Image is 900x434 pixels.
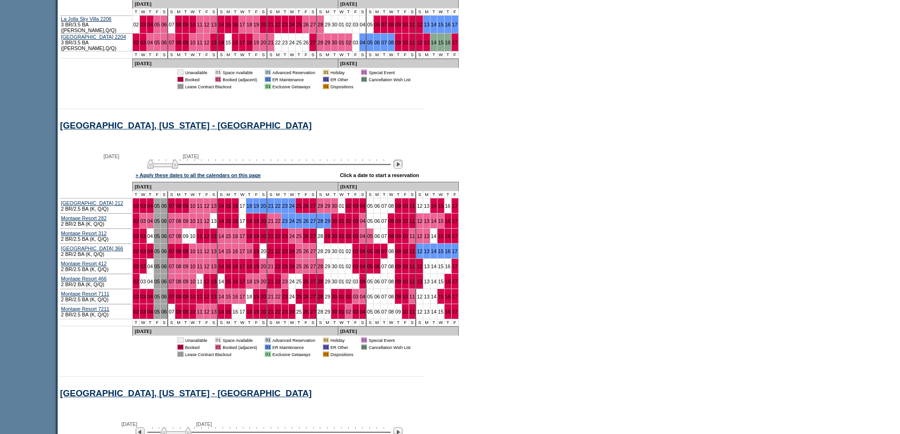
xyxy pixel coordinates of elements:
[240,203,245,209] a: 17
[445,22,451,27] a: 16
[154,264,160,269] a: 05
[360,203,366,209] a: 04
[353,203,359,209] a: 03
[339,218,344,224] a: 01
[381,203,387,209] a: 07
[431,203,437,209] a: 14
[211,233,216,239] a: 13
[381,22,387,27] a: 07
[417,40,422,45] a: 12
[176,264,181,269] a: 08
[310,218,316,224] a: 27
[197,22,203,27] a: 11
[303,218,309,224] a: 26
[431,22,437,27] a: 14
[310,203,316,209] a: 27
[183,203,189,209] a: 09
[254,233,259,239] a: 19
[254,40,259,45] a: 19
[161,22,167,27] a: 06
[183,248,189,254] a: 09
[275,40,281,45] a: 22
[161,203,167,209] a: 06
[197,264,203,269] a: 11
[169,264,174,269] a: 07
[247,203,252,209] a: 18
[247,40,252,45] a: 18
[211,203,216,209] a: 13
[438,203,444,209] a: 15
[240,233,245,239] a: 17
[424,218,429,224] a: 13
[147,248,153,254] a: 04
[247,248,252,254] a: 18
[317,203,323,209] a: 28
[346,203,351,209] a: 02
[169,218,174,224] a: 07
[317,218,323,224] a: 28
[254,218,259,224] a: 19
[240,218,245,224] a: 17
[197,248,203,254] a: 11
[374,218,380,224] a: 06
[225,203,231,209] a: 15
[61,34,126,40] a: [GEOGRAPHIC_DATA] 2204
[147,203,153,209] a: 04
[296,233,302,239] a: 25
[289,233,295,239] a: 24
[289,22,295,27] a: 24
[61,261,107,266] a: Montage Resort 412
[410,22,415,27] a: 11
[218,40,224,45] a: 14
[275,218,281,224] a: 22
[431,248,437,254] a: 14
[60,120,312,130] a: [GEOGRAPHIC_DATA], [US_STATE] - [GEOGRAPHIC_DATA]
[268,40,274,45] a: 21
[282,218,288,224] a: 23
[204,264,210,269] a: 12
[133,248,139,254] a: 02
[394,160,403,169] img: Next
[176,248,181,254] a: 08
[204,40,210,45] a: 12
[410,218,415,224] a: 11
[133,203,139,209] a: 02
[395,248,401,254] a: 09
[218,218,224,224] a: 14
[161,233,167,239] a: 06
[247,22,252,27] a: 18
[303,22,309,27] a: 26
[176,203,181,209] a: 08
[346,40,351,45] a: 02
[289,218,295,224] a: 24
[381,218,387,224] a: 07
[346,233,351,239] a: 02
[197,203,203,209] a: 11
[282,40,288,45] a: 23
[438,248,444,254] a: 15
[61,246,123,251] a: [GEOGRAPHIC_DATA] 366
[303,233,309,239] a: 26
[190,40,196,45] a: 10
[232,203,238,209] a: 16
[410,203,415,209] a: 11
[268,233,274,239] a: 21
[247,218,252,224] a: 18
[367,218,373,224] a: 05
[303,248,309,254] a: 26
[268,203,274,209] a: 21
[225,264,231,269] a: 15
[183,218,189,224] a: 09
[395,218,401,224] a: 09
[176,218,181,224] a: 08
[161,264,167,269] a: 06
[296,218,302,224] a: 25
[275,203,281,209] a: 22
[133,264,139,269] a: 02
[204,218,210,224] a: 12
[339,40,344,45] a: 01
[161,248,167,254] a: 06
[147,233,153,239] a: 04
[353,218,359,224] a: 03
[218,233,224,239] a: 14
